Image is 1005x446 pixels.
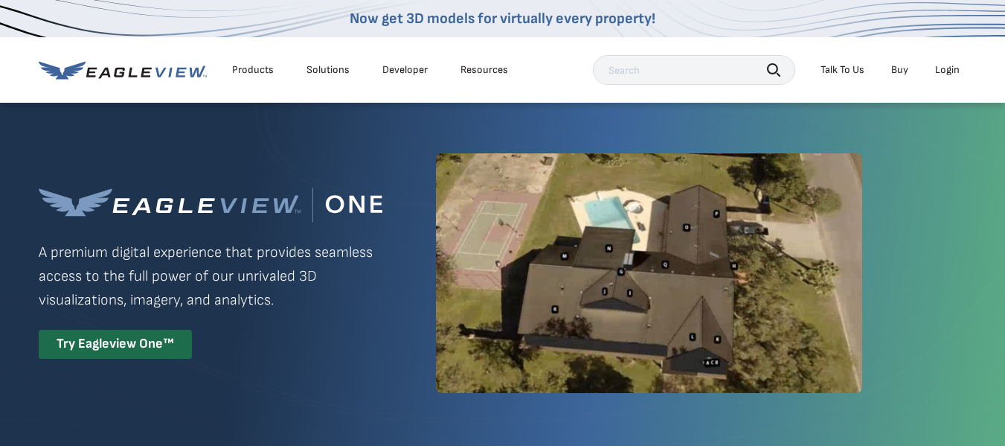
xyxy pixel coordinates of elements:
img: Eagleview One™ [39,188,382,223]
a: Buy [891,63,908,77]
div: Solutions [306,63,350,77]
a: Developer [382,63,428,77]
div: Resources [460,63,508,77]
div: Products [232,63,274,77]
div: Talk To Us [821,63,864,77]
a: Now get 3D models for virtually every property! [350,10,655,28]
div: Login [935,63,960,77]
input: Search [593,55,795,85]
p: A premium digital experience that provides seamless access to the full power of our unrivaled 3D ... [39,240,382,312]
div: Try Eagleview One™ [39,330,192,359]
